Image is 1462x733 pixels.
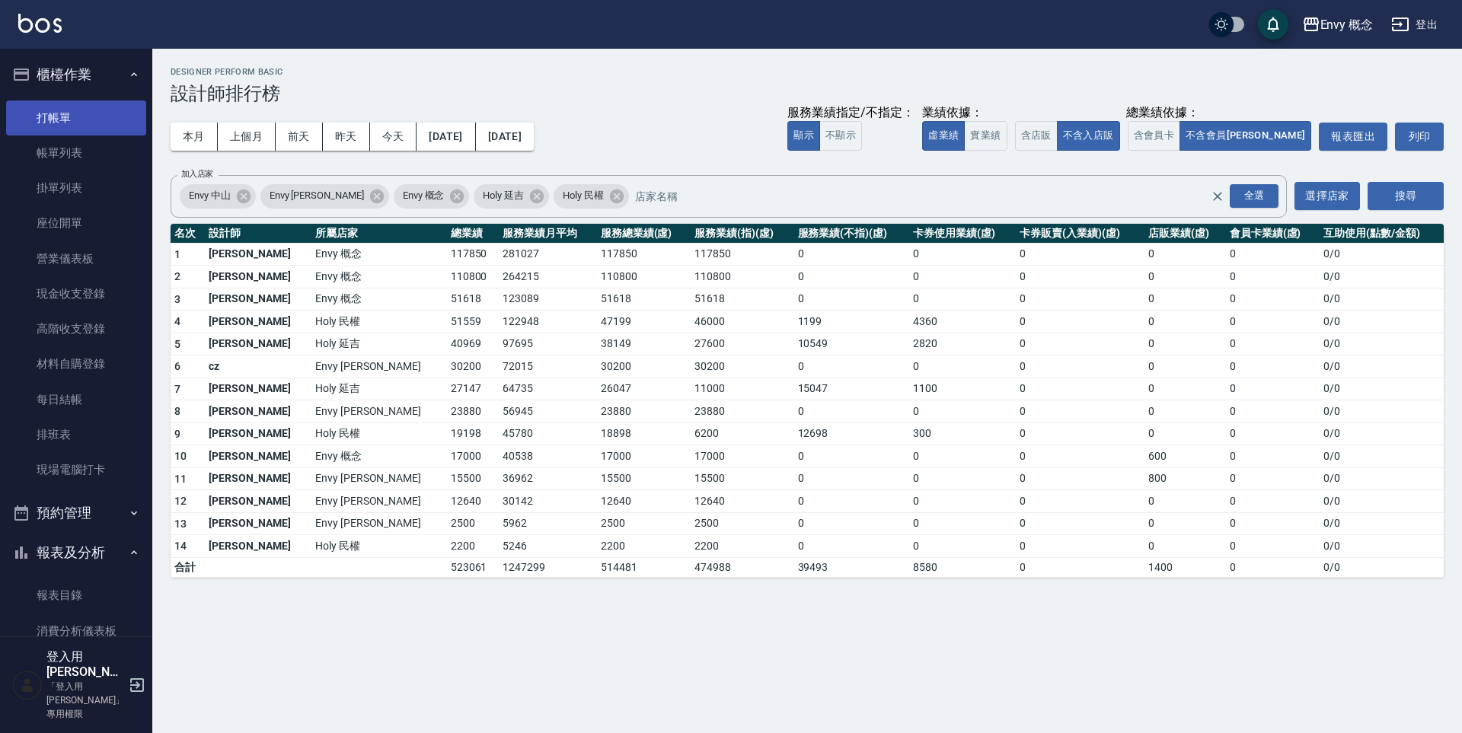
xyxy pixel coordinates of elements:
td: 300 [909,422,1016,445]
td: [PERSON_NAME] [205,400,311,423]
td: 0 [1226,535,1320,558]
td: 0 / 0 [1320,355,1444,378]
td: 4360 [909,311,1016,333]
td: 5246 [499,535,596,558]
td: 0 [1144,400,1226,423]
td: 46000 [691,311,793,333]
td: 23880 [691,400,793,423]
td: 0 [794,467,910,490]
td: 0 [1016,288,1144,311]
td: [PERSON_NAME] [205,288,311,311]
td: 0 [1016,557,1144,577]
td: 0 / 0 [1320,311,1444,333]
td: 5962 [499,512,596,535]
button: 搜尋 [1368,182,1444,210]
th: 卡券使用業績(虛) [909,224,1016,244]
td: [PERSON_NAME] [205,422,311,445]
td: 合計 [171,557,205,577]
td: 0 [794,490,910,513]
a: 營業儀表板 [6,241,146,276]
div: 全選 [1230,184,1278,208]
div: Holy 民權 [554,184,629,209]
td: 17000 [447,445,500,468]
a: 帳單列表 [6,135,146,171]
span: Envy 概念 [394,188,454,203]
td: 0 [1144,422,1226,445]
td: 0 [909,355,1016,378]
td: 514481 [597,557,691,577]
td: 0 [1016,355,1144,378]
span: Envy [PERSON_NAME] [260,188,373,203]
td: 12640 [447,490,500,513]
span: 2 [174,270,180,282]
td: 0 [909,266,1016,288]
span: 3 [174,293,180,305]
a: 材料自購登錄 [6,346,146,381]
td: 23880 [447,400,500,423]
td: 0 [1144,490,1226,513]
a: 掛單列表 [6,171,146,206]
td: [PERSON_NAME] [205,535,311,558]
button: 含店販 [1015,121,1058,151]
th: 服務總業績(虛) [597,224,691,244]
td: [PERSON_NAME] [205,266,311,288]
th: 總業績 [447,224,500,244]
td: 0 / 0 [1320,535,1444,558]
td: 40538 [499,445,596,468]
td: 18898 [597,422,691,445]
td: 0 [909,288,1016,311]
td: 2200 [691,535,793,558]
td: 0 [1016,243,1144,266]
button: Envy 概念 [1296,9,1380,40]
td: 117850 [597,243,691,266]
td: 15500 [691,467,793,490]
span: 5 [174,338,180,350]
th: 服務業績(不指)(虛) [794,224,910,244]
td: 0 / 0 [1320,490,1444,513]
td: 72015 [499,355,596,378]
td: 0 [794,535,910,558]
td: [PERSON_NAME] [205,333,311,355]
td: 17000 [691,445,793,468]
td: Envy [PERSON_NAME] [311,467,447,490]
td: 30200 [691,355,793,378]
th: 服務業績月平均 [499,224,596,244]
a: 座位開單 [6,206,146,241]
td: 15500 [597,467,691,490]
td: 0 / 0 [1320,445,1444,468]
td: 23880 [597,400,691,423]
div: 總業績依據： [1015,105,1312,121]
button: 列印 [1395,123,1444,151]
span: 12 [174,495,187,507]
td: [PERSON_NAME] [205,512,311,535]
td: 0 [794,400,910,423]
td: 0 [1144,333,1226,355]
td: 27600 [691,333,793,355]
td: 0 [1016,422,1144,445]
td: 281027 [499,243,596,266]
td: 12640 [597,490,691,513]
button: 登出 [1385,11,1444,39]
td: 0 / 0 [1320,378,1444,400]
td: 0 [909,512,1016,535]
td: 64735 [499,378,596,400]
td: 0 [1016,445,1144,468]
td: 51618 [691,288,793,311]
th: 名次 [171,224,205,244]
button: Clear [1207,186,1228,207]
span: Holy 民權 [554,188,613,203]
button: 虛業績 [922,121,965,151]
th: 所屬店家 [311,224,447,244]
td: 117850 [691,243,793,266]
h2: Designer Perform Basic [171,67,1444,77]
td: Envy [PERSON_NAME] [311,355,447,378]
td: 0 [1016,311,1144,333]
button: [DATE] [417,123,475,151]
span: 4 [174,315,180,327]
td: 0 / 0 [1320,243,1444,266]
td: 0 [1226,422,1320,445]
button: 上個月 [218,123,276,151]
button: 昨天 [323,123,370,151]
td: 110800 [691,266,793,288]
a: 每日結帳 [6,382,146,417]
